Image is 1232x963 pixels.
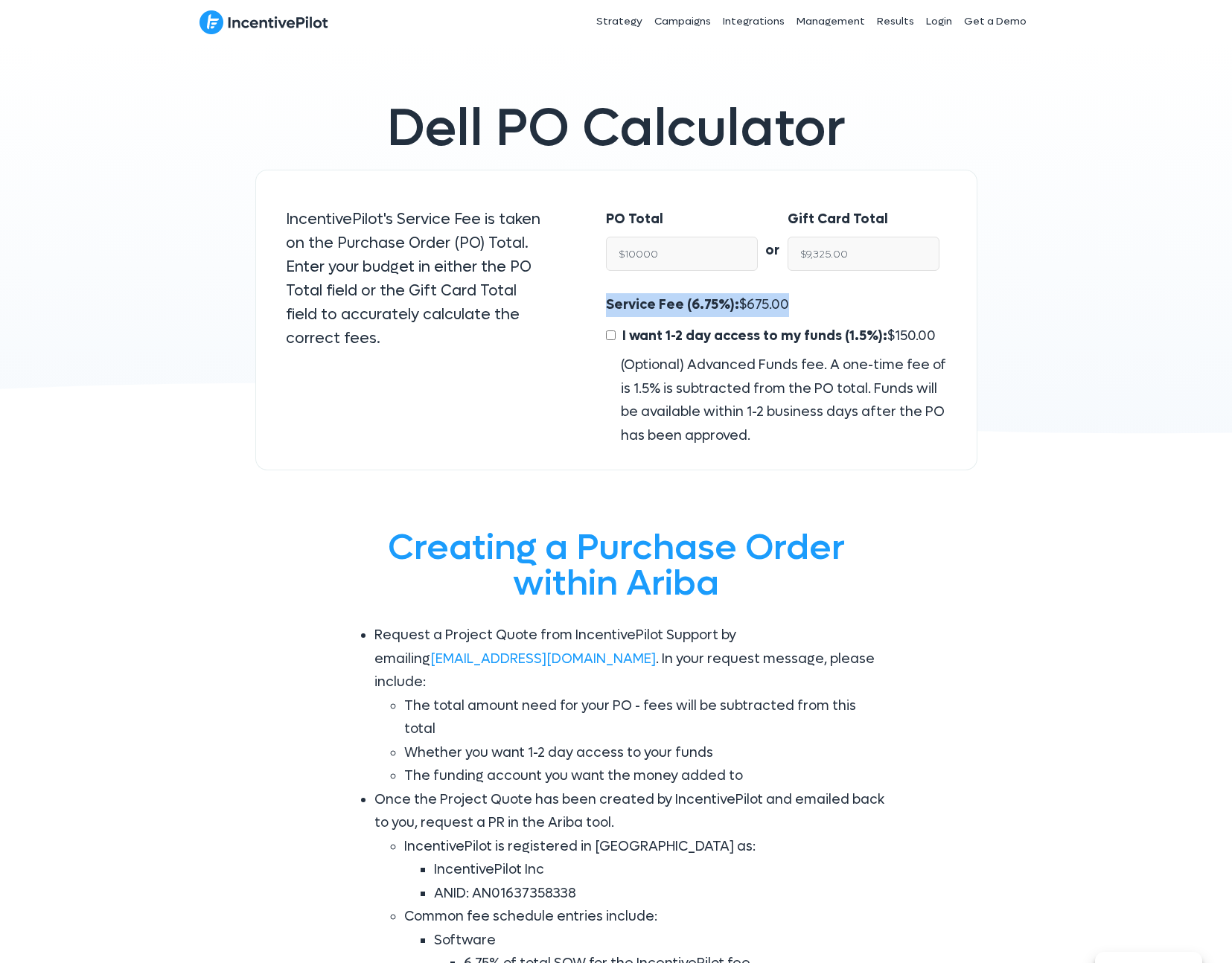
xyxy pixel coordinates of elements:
[920,3,958,40] a: Login
[590,3,648,40] a: Strategy
[788,208,888,231] label: Gift Card Total
[747,296,789,313] span: 675.00
[606,208,663,231] label: PO Total
[791,3,871,40] a: Management
[758,208,788,263] div: or
[648,3,717,40] a: Campaigns
[200,10,328,35] img: IncentivePilot
[404,835,888,906] li: IncentivePilot is registered in [GEOGRAPHIC_DATA] as:
[404,764,888,788] li: The funding account you want the money added to
[958,3,1032,40] a: Get a Demo
[606,353,946,447] div: (Optional) Advanced Funds fee. A one-time fee of is 1.5% is subtracted from the PO total. Funds w...
[388,524,845,607] span: Creating a Purchase Order within Ariba
[404,694,888,741] li: The total amount need for your PO - fees will be subtracted from this total
[286,208,547,351] p: IncentivePilot's Service Fee is taken on the Purchase Order (PO) Total. Enter your budget in eith...
[871,3,920,40] a: Results
[430,650,656,668] a: [EMAIL_ADDRESS][DOMAIN_NAME]
[488,3,1033,40] nav: Header Menu
[606,293,946,447] div: $
[387,95,846,162] span: Dell PO Calculator
[434,858,888,882] li: IncentivePilot Inc
[895,327,936,345] span: 150.00
[606,296,739,313] span: Service Fee (6.75%):
[374,624,888,788] li: Request a Project Quote from IncentivePilot Support by emailing . In your request message, please...
[717,3,791,40] a: Integrations
[622,327,887,345] span: I want 1-2 day access to my funds (1.5%):
[606,330,616,340] input: I want 1-2 day access to my funds (1.5%):$150.00
[404,741,888,765] li: Whether you want 1-2 day access to your funds
[619,327,936,345] span: $
[434,882,888,906] li: ANID: AN01637358338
